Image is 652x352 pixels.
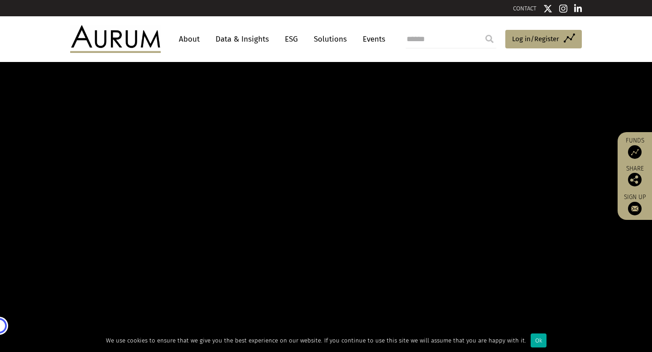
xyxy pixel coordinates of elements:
[628,145,642,159] img: Access Funds
[622,137,647,159] a: Funds
[280,31,302,48] a: ESG
[505,30,582,49] a: Log in/Register
[512,33,559,44] span: Log in/Register
[559,4,567,13] img: Instagram icon
[543,4,552,13] img: Twitter icon
[622,193,647,215] a: Sign up
[531,333,547,347] div: Ok
[622,166,647,186] div: Share
[480,30,499,48] input: Submit
[628,173,642,186] img: Share this post
[174,31,204,48] a: About
[574,4,582,13] img: Linkedin icon
[211,31,273,48] a: Data & Insights
[70,25,161,52] img: Aurum
[358,31,385,48] a: Events
[628,202,642,215] img: Sign up to our newsletter
[309,31,351,48] a: Solutions
[513,5,537,12] a: CONTACT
